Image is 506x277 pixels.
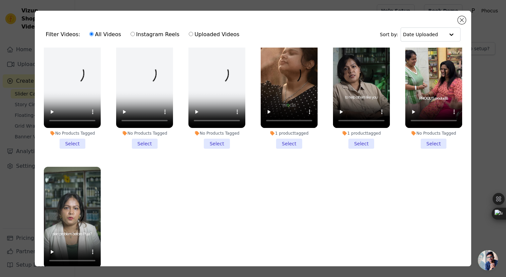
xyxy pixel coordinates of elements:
div: No Products Tagged [405,131,462,136]
label: Uploaded Videos [188,30,240,39]
div: 1 product tagged [261,131,318,136]
div: Filter Videos: [46,27,243,42]
div: 1 product tagged [333,131,390,136]
label: Instagram Reels [130,30,180,39]
div: No Products Tagged [44,131,101,136]
button: Close modal [458,16,466,24]
a: Open chat [478,250,498,270]
div: No Products Tagged [188,131,245,136]
div: Sort by: [380,27,460,42]
label: All Videos [89,30,121,39]
div: No Products Tagged [116,131,173,136]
